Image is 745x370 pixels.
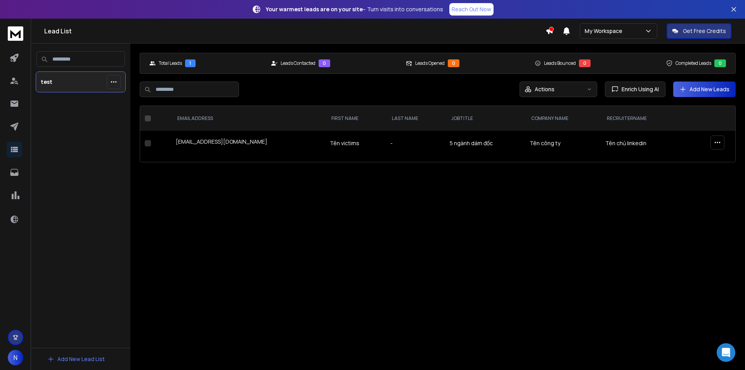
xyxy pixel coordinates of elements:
th: Company Name [525,106,601,131]
th: EMAIL ADDRESS [171,106,325,131]
div: 0 [448,59,459,67]
th: LAST NAME [386,106,445,131]
p: – Turn visits into conversations [266,5,443,13]
div: 1 [185,59,196,67]
p: Leads Bounced [544,60,576,66]
a: Reach Out Now [449,3,494,16]
div: 0 [579,59,591,67]
button: Enrich Using AI [605,82,665,97]
div: 0 [319,59,330,67]
p: Total Leads [159,60,182,66]
div: 0 [714,59,726,67]
button: Add New Lead List [41,351,111,367]
td: Tên victims [325,131,386,156]
p: Actions [535,85,554,93]
th: recruiterName [601,106,681,131]
button: N [8,350,23,365]
td: 5 ngành dám đốc [445,131,525,156]
p: Leads Opened [415,60,445,66]
div: Open Intercom Messenger [717,343,735,362]
button: Get Free Credits [667,23,731,39]
p: Get Free Credits [683,27,726,35]
td: Tên chủ linkedin [601,131,681,156]
img: logo [8,26,23,41]
button: Add New Leads [673,82,736,97]
p: Leads Contacted [281,60,315,66]
div: [EMAIL_ADDRESS][DOMAIN_NAME] [176,138,321,149]
strong: Your warmest leads are on your site [266,5,363,13]
p: Reach Out Now [452,5,491,13]
td: Tên công ty [525,131,601,156]
th: jobTitle [445,106,525,131]
a: Add New Leads [679,85,729,93]
p: test [41,78,52,86]
p: Completed Leads [676,60,711,66]
td: - [386,131,445,156]
span: Enrich Using AI [619,85,659,93]
h1: Lead List [44,26,546,36]
th: FIRST NAME [325,106,386,131]
p: My Workspace [585,27,625,35]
